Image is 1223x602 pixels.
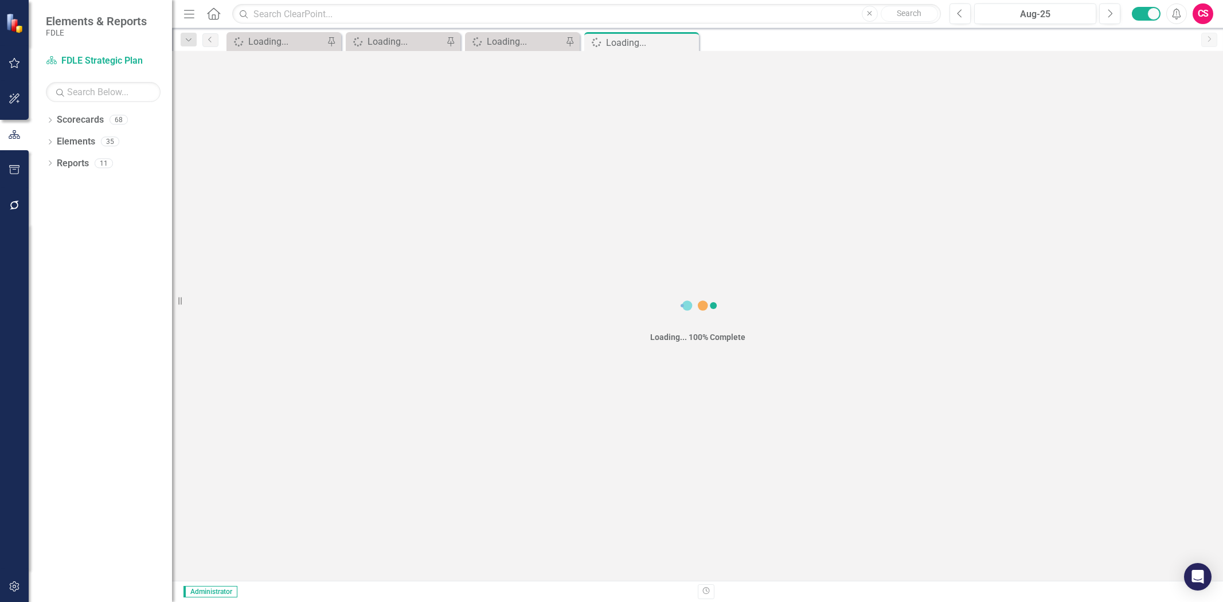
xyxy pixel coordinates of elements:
[101,137,119,147] div: 35
[232,4,941,24] input: Search ClearPoint...
[110,115,128,125] div: 68
[1184,563,1212,591] div: Open Intercom Messenger
[229,34,324,49] a: Loading...
[46,14,147,28] span: Elements & Reports
[95,158,113,168] div: 11
[978,7,1092,21] div: Aug-25
[881,6,938,22] button: Search
[974,3,1096,24] button: Aug-25
[606,36,696,50] div: Loading...
[349,34,443,49] a: Loading...
[57,114,104,127] a: Scorecards
[368,34,443,49] div: Loading...
[897,9,921,18] span: Search
[468,34,562,49] a: Loading...
[57,135,95,148] a: Elements
[57,157,89,170] a: Reports
[248,34,324,49] div: Loading...
[183,586,237,597] span: Administrator
[46,54,161,68] a: FDLE Strategic Plan
[46,82,161,102] input: Search Below...
[487,34,562,49] div: Loading...
[6,13,26,33] img: ClearPoint Strategy
[1193,3,1213,24] button: CS
[46,28,147,37] small: FDLE
[650,331,745,343] div: Loading... 100% Complete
